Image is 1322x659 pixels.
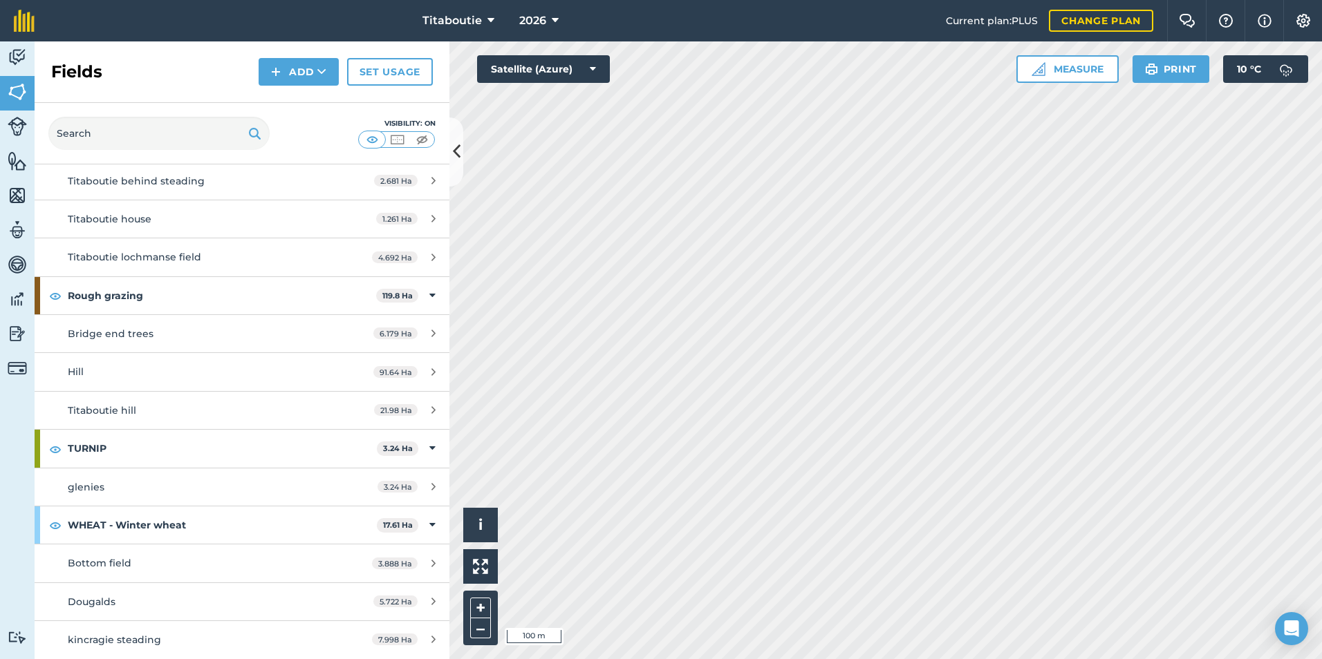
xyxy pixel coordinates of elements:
img: svg+xml;base64,PHN2ZyB4bWxucz0iaHR0cDovL3d3dy53My5vcmcvMjAwMC9zdmciIHdpZHRoPSI1MCIgaGVpZ2h0PSI0MC... [413,133,431,146]
button: – [470,618,491,638]
button: Print [1133,55,1210,83]
img: svg+xml;base64,PHN2ZyB4bWxucz0iaHR0cDovL3d3dy53My5vcmcvMjAwMC9zdmciIHdpZHRoPSIxNCIgaGVpZ2h0PSIyNC... [271,64,281,80]
a: Titaboutie behind steading2.681 Ha [35,162,449,200]
button: 10 °C [1223,55,1308,83]
a: Titaboutie hill21.98 Ha [35,392,449,429]
a: Titaboutie lochmanse field4.692 Ha [35,238,449,276]
img: Ruler icon [1032,62,1045,76]
img: svg+xml;base64,PD94bWwgdmVyc2lvbj0iMS4wIiBlbmNvZGluZz0idXRmLTgiPz4KPCEtLSBHZW5lcmF0b3I6IEFkb2JlIE... [8,289,27,309]
span: glenies [68,481,104,493]
a: Titaboutie house1.261 Ha [35,200,449,238]
a: Bottom field3.888 Ha [35,544,449,582]
span: 1.261 Ha [376,213,418,225]
span: Current plan : PLUS [946,13,1038,28]
button: Add [259,58,339,86]
h2: Fields [51,61,102,83]
a: Dougalds5.722 Ha [35,583,449,620]
a: kincragie steading7.998 Ha [35,621,449,658]
span: Titaboutie behind steading [68,175,205,187]
strong: 119.8 Ha [382,291,413,300]
a: Hill91.64 Ha [35,353,449,390]
img: svg+xml;base64,PHN2ZyB4bWxucz0iaHR0cDovL3d3dy53My5vcmcvMjAwMC9zdmciIHdpZHRoPSIxOCIgaGVpZ2h0PSIyNC... [49,517,62,533]
img: svg+xml;base64,PHN2ZyB4bWxucz0iaHR0cDovL3d3dy53My5vcmcvMjAwMC9zdmciIHdpZHRoPSI1NiIgaGVpZ2h0PSI2MC... [8,82,27,102]
img: svg+xml;base64,PHN2ZyB4bWxucz0iaHR0cDovL3d3dy53My5vcmcvMjAwMC9zdmciIHdpZHRoPSIxNyIgaGVpZ2h0PSIxNy... [1258,12,1272,29]
span: 3.24 Ha [378,481,418,493]
img: svg+xml;base64,PD94bWwgdmVyc2lvbj0iMS4wIiBlbmNvZGluZz0idXRmLTgiPz4KPCEtLSBHZW5lcmF0b3I6IEFkb2JlIE... [8,631,27,644]
div: TURNIP3.24 Ha [35,430,449,467]
img: Two speech bubbles overlapping with the left bubble in the forefront [1179,14,1195,28]
img: svg+xml;base64,PD94bWwgdmVyc2lvbj0iMS4wIiBlbmNvZGluZz0idXRmLTgiPz4KPCEtLSBHZW5lcmF0b3I6IEFkb2JlIE... [8,117,27,136]
input: Search [48,117,270,150]
span: Dougalds [68,595,115,608]
a: Set usage [347,58,433,86]
div: Visibility: On [358,118,436,129]
span: kincragie steading [68,633,161,646]
img: svg+xml;base64,PD94bWwgdmVyc2lvbj0iMS4wIiBlbmNvZGluZz0idXRmLTgiPz4KPCEtLSBHZW5lcmF0b3I6IEFkb2JlIE... [8,220,27,240]
span: Bridge end trees [68,327,153,340]
strong: 3.24 Ha [383,443,413,453]
button: Measure [1016,55,1119,83]
span: Titaboutie house [68,213,151,225]
img: svg+xml;base64,PD94bWwgdmVyc2lvbj0iMS4wIiBlbmNvZGluZz0idXRmLTgiPz4KPCEtLSBHZW5lcmF0b3I6IEFkb2JlIE... [8,323,27,344]
img: svg+xml;base64,PHN2ZyB4bWxucz0iaHR0cDovL3d3dy53My5vcmcvMjAwMC9zdmciIHdpZHRoPSIxOCIgaGVpZ2h0PSIyNC... [49,287,62,304]
div: Open Intercom Messenger [1275,612,1308,645]
img: svg+xml;base64,PHN2ZyB4bWxucz0iaHR0cDovL3d3dy53My5vcmcvMjAwMC9zdmciIHdpZHRoPSI1NiIgaGVpZ2h0PSI2MC... [8,151,27,171]
img: svg+xml;base64,PHN2ZyB4bWxucz0iaHR0cDovL3d3dy53My5vcmcvMjAwMC9zdmciIHdpZHRoPSI1MCIgaGVpZ2h0PSI0MC... [389,133,406,146]
img: svg+xml;base64,PHN2ZyB4bWxucz0iaHR0cDovL3d3dy53My5vcmcvMjAwMC9zdmciIHdpZHRoPSIxOSIgaGVpZ2h0PSIyNC... [1145,61,1158,77]
span: 7.998 Ha [372,633,418,645]
img: svg+xml;base64,PHN2ZyB4bWxucz0iaHR0cDovL3d3dy53My5vcmcvMjAwMC9zdmciIHdpZHRoPSIxOCIgaGVpZ2h0PSIyNC... [49,441,62,457]
span: 2.681 Ha [374,175,418,187]
strong: WHEAT - Winter wheat [68,506,377,544]
img: svg+xml;base64,PD94bWwgdmVyc2lvbj0iMS4wIiBlbmNvZGluZz0idXRmLTgiPz4KPCEtLSBHZW5lcmF0b3I6IEFkb2JlIE... [8,254,27,275]
img: A cog icon [1295,14,1312,28]
span: 10 ° C [1237,55,1261,83]
button: Satellite (Azure) [477,55,610,83]
img: svg+xml;base64,PHN2ZyB4bWxucz0iaHR0cDovL3d3dy53My5vcmcvMjAwMC9zdmciIHdpZHRoPSI1MCIgaGVpZ2h0PSI0MC... [364,133,381,146]
img: svg+xml;base64,PD94bWwgdmVyc2lvbj0iMS4wIiBlbmNvZGluZz0idXRmLTgiPz4KPCEtLSBHZW5lcmF0b3I6IEFkb2JlIE... [8,359,27,378]
img: svg+xml;base64,PHN2ZyB4bWxucz0iaHR0cDovL3d3dy53My5vcmcvMjAwMC9zdmciIHdpZHRoPSIxOSIgaGVpZ2h0PSIyNC... [248,125,261,142]
a: Bridge end trees6.179 Ha [35,315,449,352]
span: 91.64 Ha [373,366,418,378]
span: Titaboutie hill [68,404,136,417]
a: glenies3.24 Ha [35,468,449,506]
strong: TURNIP [68,430,377,467]
strong: Rough grazing [68,277,376,314]
img: fieldmargin Logo [14,10,35,32]
span: 4.692 Ha [372,251,418,263]
span: 2026 [519,12,546,29]
span: Bottom field [68,557,131,569]
div: WHEAT - Winter wheat17.61 Ha [35,506,449,544]
span: 21.98 Ha [374,404,418,416]
span: Titaboutie [422,12,482,29]
strong: 17.61 Ha [383,520,413,530]
span: Hill [68,365,84,378]
div: Rough grazing119.8 Ha [35,277,449,314]
span: 5.722 Ha [373,595,418,607]
button: + [470,598,491,618]
img: A question mark icon [1218,14,1234,28]
img: svg+xml;base64,PHN2ZyB4bWxucz0iaHR0cDovL3d3dy53My5vcmcvMjAwMC9zdmciIHdpZHRoPSI1NiIgaGVpZ2h0PSI2MC... [8,185,27,206]
img: Four arrows, one pointing top left, one top right, one bottom right and the last bottom left [473,559,488,574]
a: Change plan [1049,10,1153,32]
span: Titaboutie lochmanse field [68,251,201,263]
button: i [463,508,498,542]
img: svg+xml;base64,PD94bWwgdmVyc2lvbj0iMS4wIiBlbmNvZGluZz0idXRmLTgiPz4KPCEtLSBHZW5lcmF0b3I6IEFkb2JlIE... [8,47,27,68]
span: i [478,516,483,533]
span: 6.179 Ha [373,327,418,339]
span: 3.888 Ha [372,557,418,569]
img: svg+xml;base64,PD94bWwgdmVyc2lvbj0iMS4wIiBlbmNvZGluZz0idXRmLTgiPz4KPCEtLSBHZW5lcmF0b3I6IEFkb2JlIE... [1272,55,1300,83]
